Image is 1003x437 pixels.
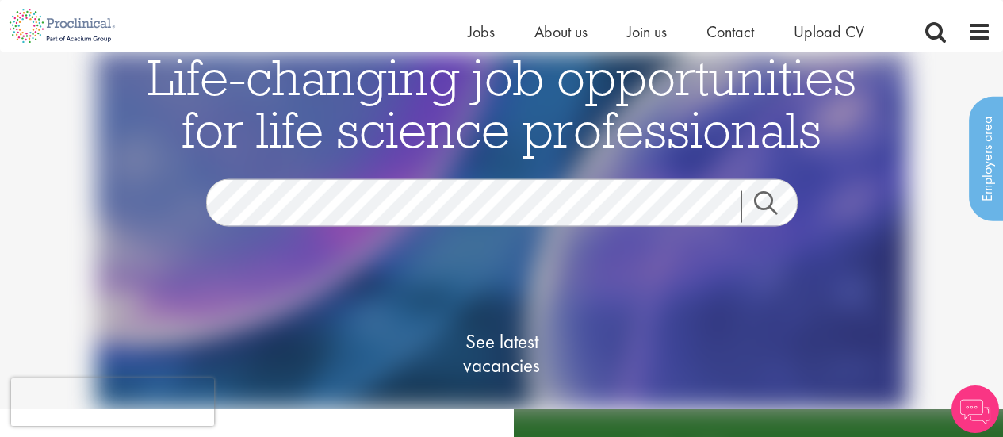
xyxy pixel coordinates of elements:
[423,330,581,378] span: See latest vacancies
[147,45,856,161] span: Life-changing job opportunities for life science professionals
[95,52,908,409] img: candidate home
[627,21,667,42] a: Join us
[534,21,588,42] a: About us
[468,21,495,42] a: Jobs
[794,21,864,42] a: Upload CV
[951,385,999,433] img: Chatbot
[741,191,810,223] a: Job search submit button
[11,378,214,426] iframe: reCAPTCHA
[706,21,754,42] a: Contact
